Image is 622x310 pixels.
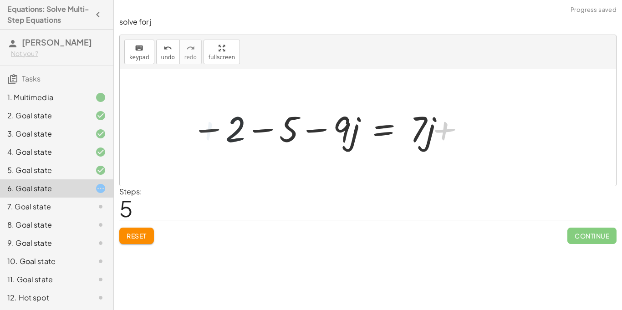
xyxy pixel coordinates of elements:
div: 2. Goal state [7,110,81,121]
i: Task not started. [95,201,106,212]
span: redo [184,54,197,61]
div: 4. Goal state [7,147,81,158]
i: Task finished and correct. [95,128,106,139]
i: Task finished and correct. [95,110,106,121]
i: Task not started. [95,238,106,249]
div: 8. Goal state [7,219,81,230]
i: Task not started. [95,256,106,267]
div: 6. Goal state [7,183,81,194]
div: 12. Hot spot [7,292,81,303]
span: [PERSON_NAME] [22,37,92,47]
i: redo [186,43,195,54]
i: Task not started. [95,219,106,230]
i: Task started. [95,183,106,194]
span: fullscreen [209,54,235,61]
button: Reset [119,228,154,244]
span: keypad [129,54,149,61]
i: Task not started. [95,274,106,285]
span: 5 [119,194,133,222]
i: Task not started. [95,292,106,303]
i: Task finished. [95,92,106,103]
button: redoredo [179,40,202,64]
div: 11. Goal state [7,274,81,285]
p: solve for j [119,17,617,27]
div: 9. Goal state [7,238,81,249]
button: keyboardkeypad [124,40,154,64]
span: undo [161,54,175,61]
div: Not you? [11,49,106,58]
div: 3. Goal state [7,128,81,139]
i: undo [163,43,172,54]
span: Tasks [22,74,41,83]
span: Progress saved [571,5,617,15]
div: 1. Multimedia [7,92,81,103]
div: 5. Goal state [7,165,81,176]
span: Reset [127,232,147,240]
h4: Equations: Solve Multi-Step Equations [7,4,90,25]
div: 10. Goal state [7,256,81,267]
div: 7. Goal state [7,201,81,212]
label: Steps: [119,187,142,196]
button: undoundo [156,40,180,64]
i: keyboard [135,43,143,54]
i: Task finished and correct. [95,165,106,176]
button: fullscreen [204,40,240,64]
i: Task finished and correct. [95,147,106,158]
